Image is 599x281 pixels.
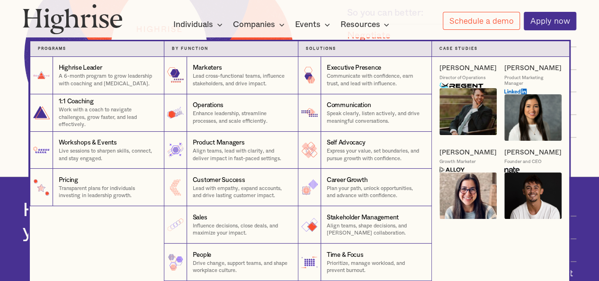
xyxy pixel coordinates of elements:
[298,169,432,206] a: Career GrowthPlan your path, unlock opportunities, and advance with confidence.
[439,148,497,157] a: [PERSON_NAME]
[327,176,368,185] div: Career Growth
[327,260,424,274] p: Prioritize, manage workload, and prevent burnout.
[193,251,211,260] div: People
[327,147,424,162] p: Express your value, set boundaries, and pursue growth with confidence.
[172,47,208,51] strong: by function
[30,132,164,169] a: Workshops & EventsLive sessions to sharpen skills, connect, and stay engaged.
[298,206,432,244] a: Stakeholder ManagementAlign teams, shape decisions, and [PERSON_NAME] collaboration.
[23,4,123,34] img: Highrise logo
[38,47,66,51] strong: Programs
[504,148,562,157] a: [PERSON_NAME]
[504,64,562,73] a: [PERSON_NAME]
[193,260,291,274] p: Drive change, support teams, and shape workplace culture.
[233,19,287,30] div: Companies
[439,75,486,81] div: Director of Operations
[439,47,478,51] strong: Case Studies
[306,47,336,51] strong: Solutions
[504,159,542,165] div: Founder and CEO
[173,19,213,30] div: Individuals
[59,106,157,128] p: Work with a coach to navigate challenges, grow faster, and lead effectively.
[327,63,381,73] div: Executive Presence
[298,132,432,169] a: Self AdvocacyExpress your value, set boundaries, and pursue growth with confidence.
[30,94,164,132] a: 1:1 CoachingWork with a coach to navigate challenges, grow faster, and lead effectively.
[504,75,562,87] div: Product Marketing Manager
[295,19,321,30] div: Events
[164,57,298,94] a: MarketersLead cross-functional teams, influence stakeholders, and drive impact.
[327,110,424,125] p: Speak clearly, listen actively, and drive meaningful conversations.
[59,73,157,87] p: A 6-month program to grow leadership with coaching and [MEDICAL_DATA].
[298,244,432,281] a: Time & FocusPrioritize, manage workload, and prevent burnout.
[298,94,432,132] a: CommunicationSpeak clearly, listen actively, and drive meaningful conversations.
[59,176,78,185] div: Pricing
[327,101,371,110] div: Communication
[59,147,157,162] p: Live sessions to sharpen skills, connect, and stay engaged.
[439,159,476,165] div: Growth Marketer
[295,19,333,30] div: Events
[193,63,222,73] div: Marketers
[173,19,225,30] div: Individuals
[193,185,291,199] p: Lead with empathy, expand accounts, and drive lasting customer impact.
[443,12,520,30] a: Schedule a demo
[164,244,298,281] a: PeopleDrive change, support teams, and shape workplace culture.
[340,19,380,30] div: Resources
[193,213,207,222] div: Sales
[59,185,157,199] p: Transparent plans for individuals investing in leadership growth.
[233,19,275,30] div: Companies
[15,26,583,281] nav: Individuals
[59,138,117,147] div: Workshops & Events
[30,169,164,206] a: PricingTransparent plans for individuals investing in leadership growth.
[193,73,291,87] p: Lead cross-functional teams, influence stakeholders, and drive impact.
[193,138,245,147] div: Product Managers
[59,63,102,73] div: Highrise Leader
[164,94,298,132] a: OperationsEnhance leadership, streamline processes, and scale efficiently.
[340,19,392,30] div: Resources
[327,73,424,87] p: Communicate with confidence, earn trust, and lead with influence.
[298,57,432,94] a: Executive PresenceCommunicate with confidence, earn trust, and lead with influence.
[327,222,424,237] p: Align teams, shape decisions, and [PERSON_NAME] collaboration.
[164,206,298,244] a: SalesInfluence decisions, close deals, and maximize your impact.
[193,147,291,162] p: Align teams, lead with clarity, and deliver impact in fast-paced settings.
[327,251,364,260] div: Time & Focus
[193,101,224,110] div: Operations
[164,169,298,206] a: Customer SuccessLead with empathy, expand accounts, and drive lasting customer impact.
[193,110,291,125] p: Enhance leadership, streamline processes, and scale efficiently.
[193,222,291,237] p: Influence decisions, close deals, and maximize your impact.
[439,64,497,73] a: [PERSON_NAME]
[164,132,298,169] a: Product ManagersAlign teams, lead with clarity, and deliver impact in fast-paced settings.
[327,138,366,147] div: Self Advocacy
[327,185,424,199] p: Plan your path, unlock opportunities, and advance with confidence.
[59,97,94,106] div: 1:1 Coaching
[193,176,245,185] div: Customer Success
[30,57,164,94] a: Highrise LeaderA 6-month program to grow leadership with coaching and [MEDICAL_DATA].
[327,213,399,222] div: Stakeholder Management
[524,12,576,30] a: Apply now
